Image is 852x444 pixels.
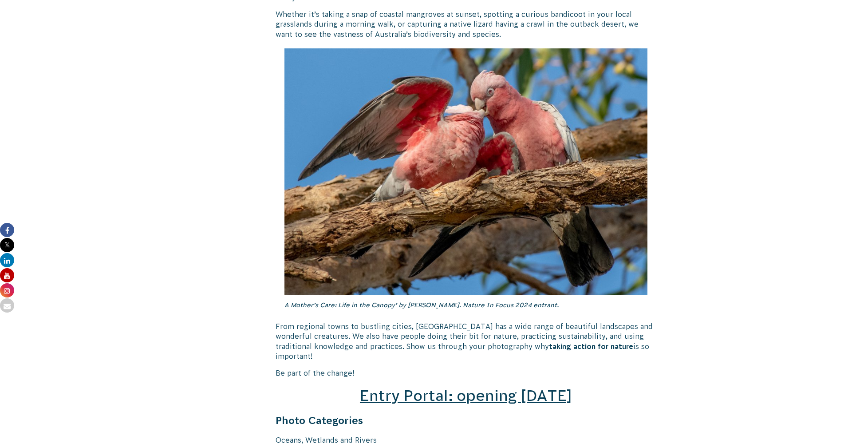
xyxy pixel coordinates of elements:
[276,368,656,378] p: Be part of the change!
[360,387,572,404] a: Entry Portal: opening [DATE]
[549,342,633,350] strong: taking action for nature
[276,321,656,361] p: From regional towns to bustling cities, [GEOGRAPHIC_DATA] has a wide range of beautiful landscape...
[276,9,656,39] p: Whether it’s taking a snap of coastal mangroves at sunset, spotting a curious bandicoot in your l...
[276,415,363,426] strong: Photo Categories
[284,301,559,309] em: A Mother’s Care: Life in the Canopy’ by [PERSON_NAME]. Nature In Focus 2024 entrant.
